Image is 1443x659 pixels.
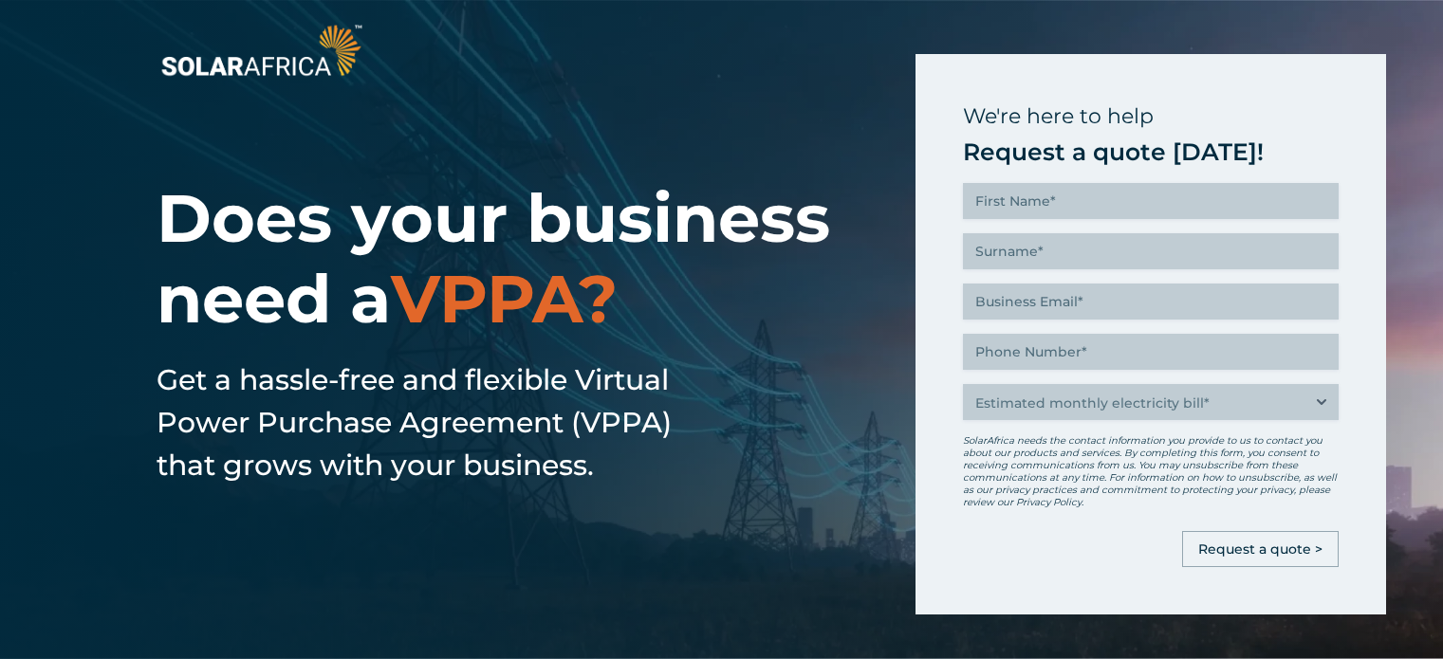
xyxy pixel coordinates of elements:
[391,258,618,339] span: VPPA?
[963,98,1339,136] p: We're here to help
[963,136,1339,169] p: Request a quote [DATE]!
[963,284,1339,320] input: Business Email*
[963,334,1339,370] input: Phone Number*
[1182,531,1339,567] input: Request a quote >
[963,233,1339,269] input: Surname*
[963,434,1339,508] p: SolarAfrica needs the contact information you provide to us to contact you about our products and...
[157,358,735,486] h5: Get a hassle-free and flexible Virtual Power Purchase Agreement (VPPA) that grows with your busin...
[963,183,1339,219] input: First Name*
[157,178,916,339] h1: Does your business need a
